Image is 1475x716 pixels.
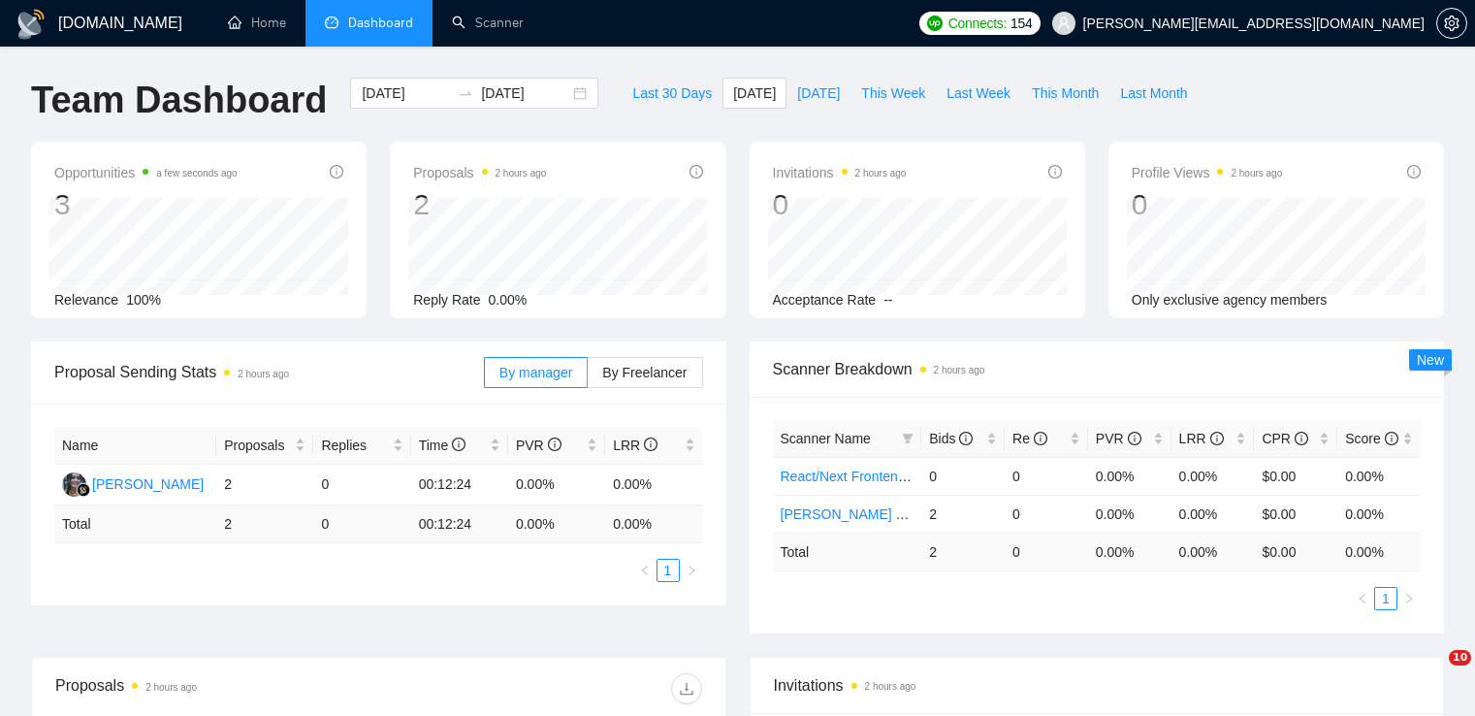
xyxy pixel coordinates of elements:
a: searchScanner [452,15,524,31]
th: Name [54,427,216,465]
input: Start date [362,82,450,104]
li: Next Page [1397,587,1421,610]
td: 0.00% [1171,457,1255,495]
td: 0.00 % [508,505,605,543]
span: LRR [613,438,657,453]
span: 154 [1010,13,1032,34]
td: 2 [921,533,1005,570]
button: Last Week [936,78,1021,109]
td: Total [54,505,216,543]
span: 0.00% [489,292,528,308]
span: right [1403,593,1415,604]
span: Invitations [773,161,907,184]
span: Last Month [1120,82,1187,104]
span: info-circle [689,165,703,179]
button: [DATE] [786,78,850,109]
td: 0.00% [605,465,702,505]
td: $0.00 [1254,457,1337,495]
span: CPR [1262,431,1307,446]
li: 1 [1374,587,1397,610]
div: 3 [54,186,238,223]
time: 2 hours ago [1231,168,1282,179]
span: filter [902,433,914,444]
span: By Freelancer [602,365,687,380]
span: setting [1437,16,1466,31]
time: a few seconds ago [156,168,237,179]
time: 2 hours ago [865,681,916,692]
time: 2 hours ago [855,168,907,179]
iframe: Intercom live chat [1409,650,1456,697]
span: Scanner Name [781,431,871,446]
span: info-circle [330,165,343,179]
span: By manager [499,365,572,380]
button: left [633,559,657,582]
td: 0 [1005,495,1088,533]
td: 0 [1005,457,1088,495]
td: 0.00% [508,465,605,505]
span: Invitations [774,673,1421,698]
li: Previous Page [1351,587,1374,610]
td: 00:12:24 [411,465,508,505]
td: 0.00% [1171,495,1255,533]
a: 1 [1375,588,1396,609]
button: left [1351,587,1374,610]
span: info-circle [452,438,465,451]
button: download [671,673,702,704]
span: to [458,85,473,101]
time: 2 hours ago [238,369,289,379]
button: This Month [1021,78,1109,109]
td: 0 [313,505,410,543]
time: 2 hours ago [496,168,547,179]
td: 0.00% [1088,495,1171,533]
td: 0.00% [1337,495,1421,533]
img: logo [16,9,47,40]
time: 2 hours ago [934,365,985,375]
td: 2 [216,505,313,543]
span: Re [1012,431,1047,446]
span: LRR [1179,431,1224,446]
td: 0.00 % [1337,533,1421,570]
time: 2 hours ago [145,682,197,693]
button: right [1397,587,1421,610]
a: homeHome [228,15,286,31]
span: Connects: [948,13,1007,34]
span: This Week [861,82,925,104]
td: Total [773,533,922,570]
span: PVR [516,438,561,453]
td: 0.00% [1088,457,1171,495]
span: Replies [321,435,388,456]
li: 1 [657,559,680,582]
span: -- [883,292,892,308]
th: Replies [313,427,410,465]
span: This Month [1032,82,1099,104]
input: End date [481,82,569,104]
span: dashboard [325,16,338,29]
span: Scanner Breakdown [773,357,1422,381]
td: 2 [216,465,313,505]
span: info-circle [548,438,561,451]
span: Proposals [224,435,291,456]
td: $0.00 [1254,495,1337,533]
span: Last 30 Days [632,82,712,104]
li: Previous Page [633,559,657,582]
a: 1 [657,560,679,581]
span: swap-right [458,85,473,101]
img: RS [62,472,86,497]
th: Proposals [216,427,313,465]
td: 0.00 % [605,505,702,543]
span: New [1417,352,1444,368]
span: info-circle [1385,432,1398,445]
td: 0.00% [1337,457,1421,495]
span: Opportunities [54,161,238,184]
button: [DATE] [722,78,786,109]
span: Reply Rate [413,292,480,308]
span: info-circle [1128,432,1141,445]
span: right [686,565,697,576]
span: info-circle [1048,165,1062,179]
td: 0.00 % [1088,533,1171,570]
span: filter [898,424,917,453]
button: This Week [850,78,936,109]
span: info-circle [959,432,973,445]
button: Last Month [1109,78,1198,109]
a: [PERSON_NAME] Development [781,506,977,522]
